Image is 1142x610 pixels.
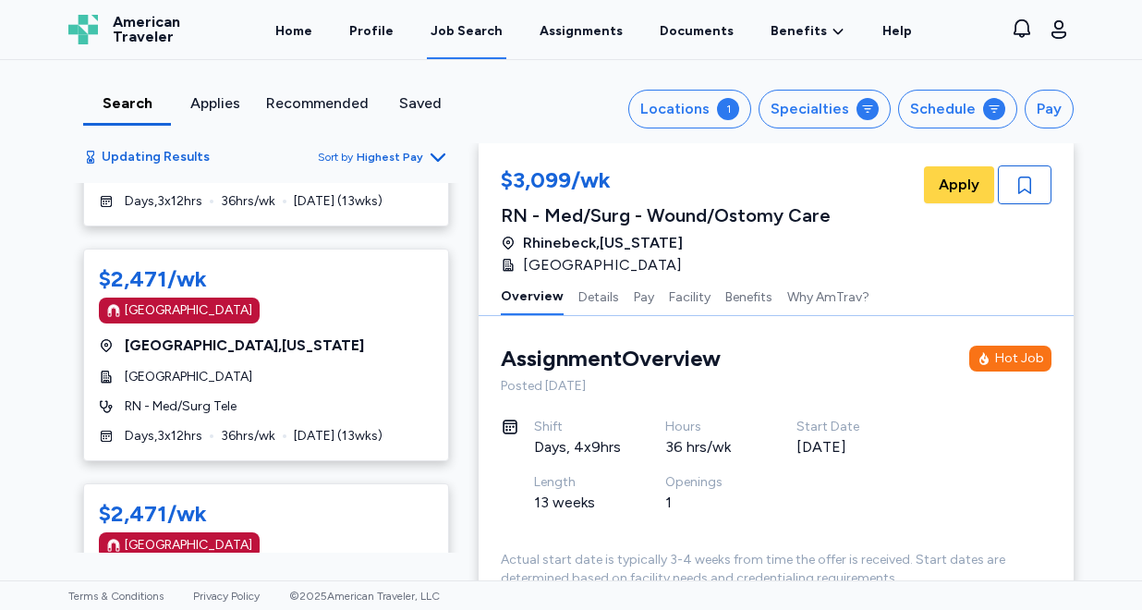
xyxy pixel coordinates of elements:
[939,174,979,196] span: Apply
[665,492,752,514] div: 1
[125,335,364,357] span: [GEOGRAPHIC_DATA] , [US_STATE]
[771,22,827,41] span: Benefits
[294,192,383,211] span: [DATE] ( 13 wks)
[125,536,252,555] div: [GEOGRAPHIC_DATA]
[102,148,210,166] span: Updating Results
[99,499,207,529] div: $2,471/wk
[193,590,260,603] a: Privacy Policy
[178,92,251,115] div: Applies
[787,276,869,315] button: Why AmTrav?
[266,92,369,115] div: Recommended
[717,98,739,120] div: 1
[125,368,252,386] span: [GEOGRAPHIC_DATA]
[534,473,621,492] div: Length
[383,92,456,115] div: Saved
[796,436,883,458] div: [DATE]
[771,98,849,120] div: Specialties
[125,192,202,211] span: Days , 3 x 12 hrs
[898,90,1017,128] button: Schedule
[628,90,751,128] button: Locations1
[431,22,503,41] div: Job Search
[771,22,845,41] a: Benefits
[501,344,721,373] div: Assignment Overview
[125,427,202,445] span: Days , 3 x 12 hrs
[796,418,883,436] div: Start Date
[523,254,682,276] span: [GEOGRAPHIC_DATA]
[534,436,621,458] div: Days, 4x9hrs
[1025,90,1074,128] button: Pay
[125,397,237,416] span: RN - Med/Surg Tele
[759,90,891,128] button: Specialties
[665,473,752,492] div: Openings
[501,377,1051,396] div: Posted [DATE]
[91,92,164,115] div: Search
[125,301,252,320] div: [GEOGRAPHIC_DATA]
[221,427,275,445] span: 36 hrs/wk
[501,202,831,228] div: RN - Med/Surg - Wound/Ostomy Care
[99,264,207,294] div: $2,471/wk
[665,418,752,436] div: Hours
[318,146,449,168] button: Sort byHighest Pay
[289,590,440,603] span: © 2025 American Traveler, LLC
[68,15,98,44] img: Logo
[68,590,164,603] a: Terms & Conditions
[910,98,976,120] div: Schedule
[578,276,619,315] button: Details
[634,276,654,315] button: Pay
[357,150,423,165] span: Highest Pay
[427,2,506,59] a: Job Search
[113,15,180,44] span: American Traveler
[501,165,831,199] div: $3,099/wk
[725,276,772,315] button: Benefits
[665,436,752,458] div: 36 hrs/wk
[640,98,710,120] div: Locations
[501,276,564,315] button: Overview
[318,150,353,165] span: Sort by
[534,492,621,514] div: 13 weeks
[534,418,621,436] div: Shift
[501,551,1051,588] div: Actual start date is typically 3-4 weeks from time the offer is received. Start dates are determi...
[924,166,994,203] button: Apply
[669,276,711,315] button: Facility
[523,232,683,254] span: Rhinebeck , [US_STATE]
[221,192,275,211] span: 36 hrs/wk
[294,427,383,445] span: [DATE] ( 13 wks)
[995,349,1044,368] div: Hot Job
[1037,98,1062,120] div: Pay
